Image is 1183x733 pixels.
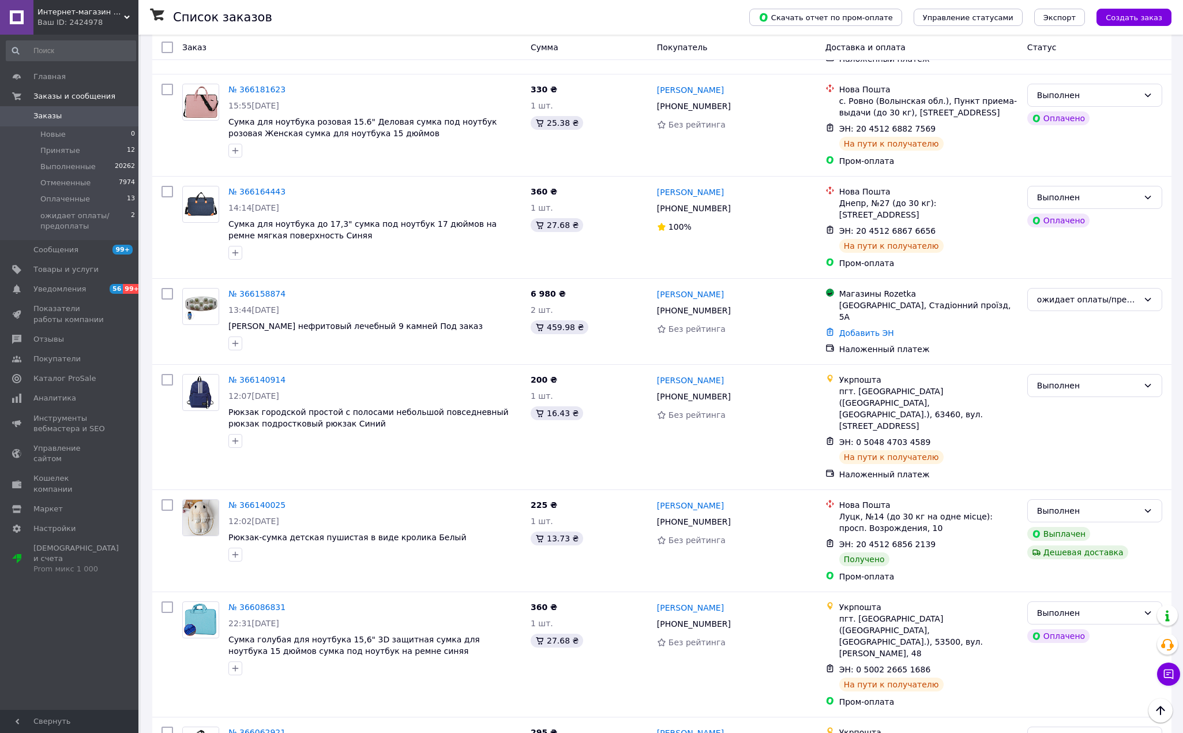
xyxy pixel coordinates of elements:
a: [PERSON_NAME] [657,186,724,198]
span: Без рейтинга [669,536,726,545]
span: 13:44[DATE] [228,305,279,315]
a: Рюкзак городской простой с полосами небольшой повседневный рюкзак подростковый рюкзак Синий [228,407,509,428]
a: Рюкзак-сумка детская пушистая в виде кролика Белый [228,533,467,542]
span: Уведомления [33,284,86,294]
span: Отмененные [40,178,91,188]
span: Заказы [33,111,62,121]
button: Создать заказ [1096,9,1171,26]
span: 99+ [123,284,142,294]
span: Экспорт [1043,13,1076,22]
span: 12:02[DATE] [228,517,279,526]
span: 6 980 ₴ [531,289,566,298]
span: 100% [669,222,692,231]
a: Создать заказ [1085,12,1171,21]
span: 14:14[DATE] [228,203,279,212]
div: пгт. [GEOGRAPHIC_DATA] ([GEOGRAPHIC_DATA], [GEOGRAPHIC_DATA].), 53500, вул. [PERSON_NAME], 48 [839,613,1018,659]
a: № 366181623 [228,85,286,94]
div: Пром-оплата [839,155,1018,167]
span: 360 ₴ [531,187,557,196]
span: Интернет-магазин "Букин" [37,7,124,17]
span: Заказы и сообщения [33,91,115,102]
span: ЭН: 20 4512 6856 2139 [839,540,936,549]
span: 12:07[DATE] [228,391,279,401]
span: [PHONE_NUMBER] [657,392,731,401]
div: 13.73 ₴ [531,532,583,545]
div: Луцк, №14 (до 30 кг на одне місце): просп. Возрождения, 10 [839,511,1018,534]
a: [PERSON_NAME] [657,289,724,300]
div: Днепр, №27 (до 30 кг): [STREET_ADDRESS] [839,197,1018,220]
div: Выполнен [1037,504,1139,517]
a: Фото товару [182,186,219,223]
span: 13 [127,194,135,204]
button: Скачать отчет по пром-оплате [749,9,902,26]
div: Выполнен [1037,379,1139,392]
span: Инструменты вебмастера и SEO [33,413,107,434]
a: Фото товару [182,84,219,121]
span: 20262 [115,162,135,172]
div: На пути к получателю [839,678,944,691]
span: Доставка и оплата [825,43,906,52]
div: Оплачено [1027,111,1090,125]
span: [PHONE_NUMBER] [657,306,731,315]
span: 99+ [112,245,133,255]
span: 2 шт. [531,305,553,315]
div: Выполнен [1037,607,1139,619]
div: На пути к получателю [839,450,944,464]
span: Создать заказ [1106,13,1162,22]
div: Оплачено [1027,629,1090,643]
span: [PHONE_NUMBER] [657,517,731,526]
a: Сумка голубая для ноутбука 15,6" 3D защитная сумка для ноутбука 15 дюймов сумка под ноутбук на ре... [228,635,480,656]
a: Сумка для ноутбука розовая 15.6" Деловая сумка под ноутбук розовая Женская сумка для ноутбука 15 ... [228,117,497,138]
span: Аналитика [33,393,76,403]
button: Чат с покупателем [1157,663,1180,686]
span: Статус [1027,43,1057,52]
img: Фото товару [183,500,219,535]
span: 56 [110,284,123,294]
span: [PHONE_NUMBER] [657,619,731,629]
h1: Список заказов [173,10,272,24]
span: 225 ₴ [531,500,557,510]
a: Сумка для ноутбука до 17,3" сумка под ноутбук 17 дюймов на ремне мягкая поверхность Синяя [228,219,497,240]
div: На пути к получателю [839,137,944,151]
a: [PERSON_NAME] [657,500,724,511]
div: 459.98 ₴ [531,320,588,334]
span: Скачать отчет по пром-оплате [758,12,893,23]
span: Маркет [33,504,63,514]
a: Фото товару [182,499,219,536]
div: Пром-оплата [839,571,1018,582]
a: [PERSON_NAME] [657,84,724,96]
span: 12 [127,145,135,156]
div: Prom микс 1 000 [33,564,119,574]
a: № 366086831 [228,603,286,612]
img: Фото товару [186,375,215,410]
span: Настройки [33,523,76,534]
button: Экспорт [1034,9,1085,26]
div: Пром-оплата [839,696,1018,708]
a: [PERSON_NAME] нефритовый лечебный 9 камней Под заказ [228,321,483,331]
div: 27.68 ₴ [531,218,583,232]
span: Принятые [40,145,80,156]
span: 0 [131,129,135,140]
div: 25.38 ₴ [531,116,583,130]
span: 200 ₴ [531,375,557,384]
a: [PERSON_NAME] [657,375,724,386]
span: 15:55[DATE] [228,101,279,110]
div: Укрпошта [839,601,1018,613]
div: Выполнен [1037,191,1139,204]
button: Наверх [1148,698,1173,723]
div: пгт. [GEOGRAPHIC_DATA] ([GEOGRAPHIC_DATA], [GEOGRAPHIC_DATA].), 63460, вул. [STREET_ADDRESS] [839,386,1018,432]
span: Отзывы [33,334,64,345]
span: Без рейтинга [669,638,726,647]
span: ЭН: 20 4512 6867 6656 [839,226,936,235]
span: Товары и услуги [33,264,99,275]
div: 16.43 ₴ [531,406,583,420]
div: Укрпошта [839,374,1018,386]
div: Получено [839,552,889,566]
div: Магазины Rozetka [839,288,1018,300]
a: № 366140914 [228,375,286,384]
span: ЭН: 20 4512 6882 7569 [839,124,936,133]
